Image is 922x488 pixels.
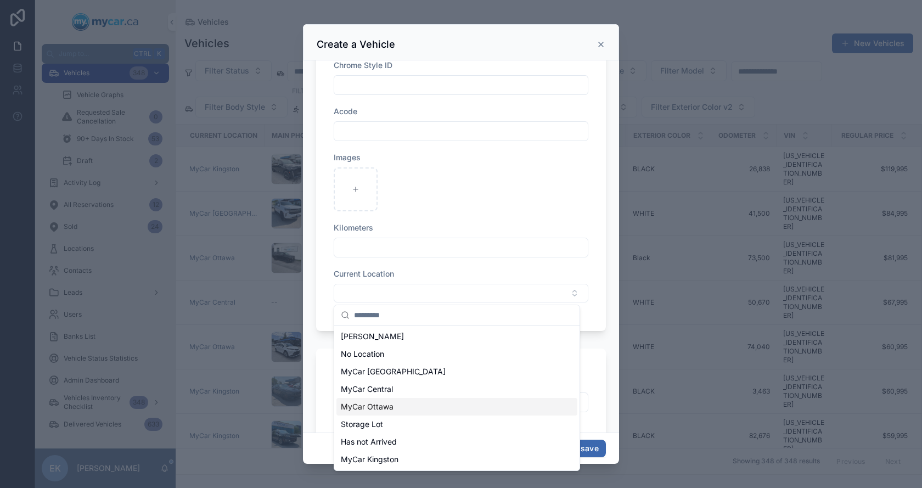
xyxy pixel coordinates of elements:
h3: Create a Vehicle [317,38,395,51]
span: Kilometers [334,223,373,232]
span: MyCar Ottawa [341,401,393,412]
span: Images [334,153,361,162]
span: MyCar [GEOGRAPHIC_DATA] [341,366,446,377]
span: Current Location [334,269,394,278]
span: Acode [334,106,357,116]
button: Select Button [334,284,588,302]
span: MyCar Central [341,384,393,395]
div: Suggestions [334,326,580,470]
span: MyCar Kingston [341,454,398,465]
span: Chrome Style ID [334,60,392,70]
span: Storage Lot [341,419,383,430]
button: save [574,440,606,457]
span: Has not Arrived [341,436,397,447]
span: No Location [341,349,384,360]
span: [PERSON_NAME] [341,331,404,342]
